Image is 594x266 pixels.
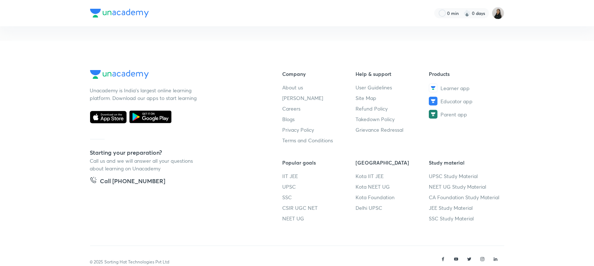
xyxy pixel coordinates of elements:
[90,177,166,187] a: Call [PHONE_NUMBER]
[283,215,356,222] a: NEET UG
[429,97,502,105] a: Educator app
[440,111,467,118] span: Parent app
[90,86,199,102] p: Unacademy is India’s largest online learning platform. Download our apps to start learning
[356,84,429,91] a: User Guidelines
[90,148,259,157] h5: Starting your preparation?
[440,97,473,105] span: Educator app
[429,70,502,78] h6: Products
[356,159,429,166] h6: [GEOGRAPHIC_DATA]
[283,136,356,144] a: Terms and Conditions
[90,259,170,265] p: © 2025 Sorting Hat Technologies Pvt Ltd
[283,105,301,112] span: Careers
[283,183,356,190] a: UPSC
[283,115,356,123] a: Blogs
[356,183,429,190] a: Kota NEET UG
[90,157,199,172] p: Call us and we will answer all your questions about learning on Unacademy
[429,110,438,119] img: Parent app
[356,115,429,123] a: Takedown Policy
[429,159,502,166] h6: Study material
[492,7,504,19] img: Manisha Gaur
[356,105,429,112] a: Refund Policy
[429,215,502,222] a: SSC Study Material
[283,84,356,91] a: About us
[283,204,356,212] a: CSIR UGC NET
[90,70,149,79] img: Company Logo
[283,126,356,134] a: Privacy Policy
[283,70,356,78] h6: Company
[356,70,429,78] h6: Help & support
[283,105,356,112] a: Careers
[283,94,356,102] a: [PERSON_NAME]
[429,97,438,105] img: Educator app
[356,126,429,134] a: Grievance Redressal
[356,94,429,102] a: Site Map
[356,204,429,212] a: Delhi UPSC
[356,193,429,201] a: Kota Foundation
[283,172,356,180] a: IIT JEE
[429,110,502,119] a: Parent app
[429,193,502,201] a: CA Foundation Study Material
[429,172,502,180] a: UPSC Study Material
[429,204,502,212] a: JEE Study Material
[100,177,166,187] h5: Call [PHONE_NUMBER]
[283,193,356,201] a: SSC
[440,84,470,92] span: Learner app
[356,172,429,180] a: Kota IIT JEE
[463,9,471,17] img: streak
[90,70,259,81] a: Company Logo
[90,9,149,18] img: Company Logo
[429,84,502,92] a: Learner app
[429,84,438,92] img: Learner app
[429,183,502,190] a: NEET UG Study Material
[283,159,356,166] h6: Popular goals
